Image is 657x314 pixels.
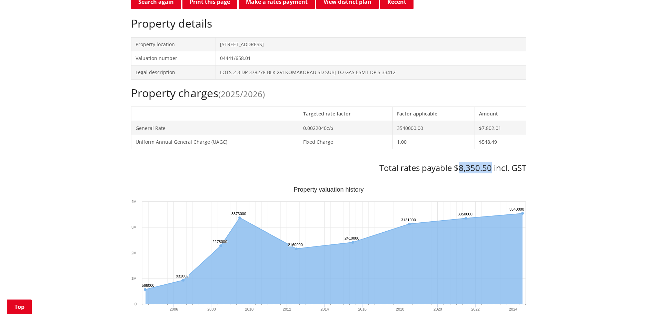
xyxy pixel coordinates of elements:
[131,17,526,30] h2: Property details
[299,121,392,135] td: 0.0022040c/$
[134,302,136,306] text: 0
[219,244,222,247] path: Monday, Jun 30, 12:00, 2,278,000. Capital Value.
[458,212,472,216] text: 3350000
[434,307,442,311] text: 2020
[131,163,526,173] h3: Total rates payable $8,350.50 incl. GST
[393,107,475,121] th: Factor applicable
[144,288,147,291] path: Wednesday, Jun 30, 12:00, 568,000. Capital Value.
[131,51,216,65] td: Valuation number
[131,276,136,281] text: 1M
[320,307,329,311] text: 2014
[245,307,253,311] text: 2010
[169,307,178,311] text: 2006
[131,225,136,229] text: 3M
[464,217,467,220] path: Wednesday, Jun 30, 12:00, 3,350,000. Capital Value.
[475,121,526,135] td: $7,802.01
[295,247,298,250] path: Saturday, Jun 30, 12:00, 2,160,000. Capital Value.
[358,307,366,311] text: 2016
[509,207,524,211] text: 3540000
[7,300,32,314] a: Top
[396,307,404,311] text: 2018
[393,121,475,135] td: 3540000.00
[293,186,364,193] text: Property valuation history
[131,65,216,79] td: Legal description
[509,307,517,311] text: 2024
[471,307,479,311] text: 2022
[142,283,155,287] text: 568000
[182,279,185,282] path: Friday, Jun 30, 12:00, 931,000. Capital Value.
[231,212,246,216] text: 3373000
[216,65,526,79] td: LOTS 2 3 DP 378278 BLK XVI KOMAKORAU SD SUBJ TO GAS ESMT DP S 33412
[401,218,416,222] text: 3131000
[131,200,136,204] text: 4M
[475,135,526,149] td: $548.49
[131,37,216,51] td: Property location
[216,51,526,65] td: 04441/658.01
[131,135,299,149] td: Uniform Annual General Charge (UAGC)
[521,212,524,215] path: Sunday, Jun 30, 12:00, 3,540,000. Capital Value.
[207,307,216,311] text: 2008
[345,236,359,240] text: 2410000
[212,240,227,244] text: 2278000
[131,251,136,255] text: 2M
[282,307,291,311] text: 2012
[238,216,241,219] path: Tuesday, Jun 30, 12:00, 3,373,000. Capital Value.
[288,243,303,247] text: 2160000
[408,223,411,225] path: Saturday, Jun 30, 12:00, 3,131,000. Capital Value.
[131,87,526,100] h2: Property charges
[393,135,475,149] td: 1.00
[216,37,526,51] td: [STREET_ADDRESS]
[131,121,299,135] td: General Rate
[351,241,354,244] path: Tuesday, Jun 30, 12:00, 2,410,000. Capital Value.
[176,274,189,278] text: 931000
[299,107,392,121] th: Targeted rate factor
[299,135,392,149] td: Fixed Charge
[218,88,265,100] span: (2025/2026)
[475,107,526,121] th: Amount
[625,285,650,310] iframe: Messenger Launcher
